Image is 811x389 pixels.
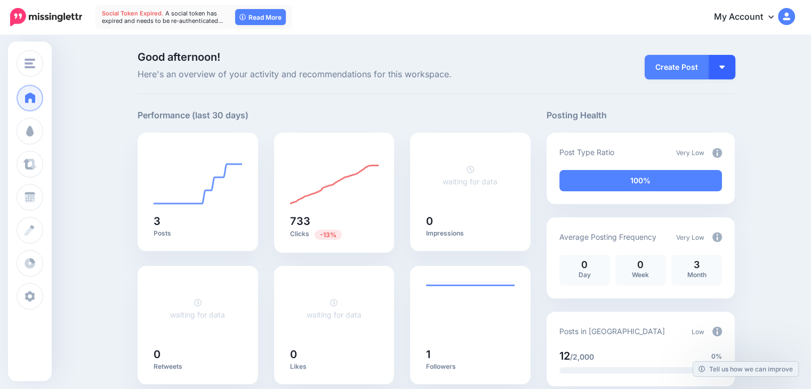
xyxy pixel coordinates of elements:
a: Create Post [645,55,709,79]
h5: 3 [154,216,242,226]
h5: 0 [426,216,515,226]
h5: Posting Health [547,109,735,122]
h5: 733 [290,216,379,226]
span: Very Low [676,149,704,157]
a: waiting for data [307,298,362,319]
img: info-circle-grey.png [712,148,722,158]
span: Here's an overview of your activity and recommendations for this workspace. [138,68,531,82]
p: Followers [426,362,515,371]
span: Week [632,271,649,279]
span: Previous period: 841 [315,230,342,240]
img: arrow-down-white.png [719,66,725,69]
p: Clicks [290,229,379,239]
div: 100% of your posts in the last 30 days have been from Drip Campaigns [559,170,722,191]
h5: 0 [290,349,379,360]
img: info-circle-grey.png [712,232,722,242]
span: 0% [711,351,722,362]
p: 0 [621,260,661,270]
a: Tell us how we can improve [693,362,798,376]
span: /2,000 [570,352,594,361]
p: Post Type Ratio [559,146,614,158]
span: A social token has expired and needs to be re-authenticated… [102,10,223,25]
span: Very Low [676,233,704,241]
span: Day [579,271,591,279]
a: Read More [235,9,286,25]
img: menu.png [25,59,35,68]
p: Posts [154,229,242,238]
span: Month [687,271,706,279]
p: 3 [677,260,717,270]
p: Likes [290,362,379,371]
p: 0 [565,260,605,270]
p: Retweets [154,362,242,371]
h5: 0 [154,349,242,360]
img: Missinglettr [10,8,82,26]
p: Average Posting Frequency [559,231,656,243]
span: Good afternoon! [138,51,220,63]
a: My Account [703,4,795,30]
h5: Performance (last 30 days) [138,109,248,122]
span: Low [692,328,704,336]
img: info-circle-grey.png [712,327,722,336]
span: Social Token Expired. [102,10,164,17]
p: Impressions [426,229,515,238]
h5: 1 [426,349,515,360]
a: waiting for data [443,165,497,186]
p: Posts in [GEOGRAPHIC_DATA] [559,325,665,337]
span: 12 [559,350,570,362]
a: waiting for data [170,298,225,319]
